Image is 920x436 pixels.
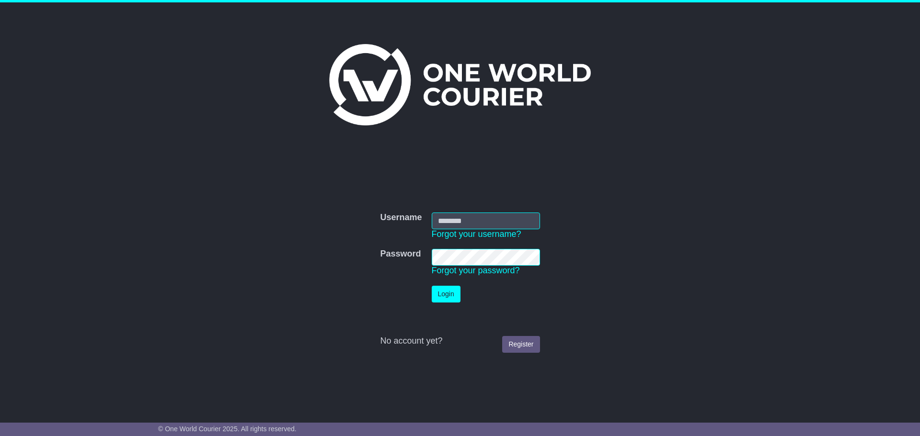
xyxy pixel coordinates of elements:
img: One World [329,44,591,125]
label: Username [380,212,422,223]
a: Register [502,336,540,353]
button: Login [432,286,460,302]
div: No account yet? [380,336,540,347]
a: Forgot your username? [432,229,521,239]
label: Password [380,249,421,259]
span: © One World Courier 2025. All rights reserved. [158,425,297,433]
a: Forgot your password? [432,266,520,275]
